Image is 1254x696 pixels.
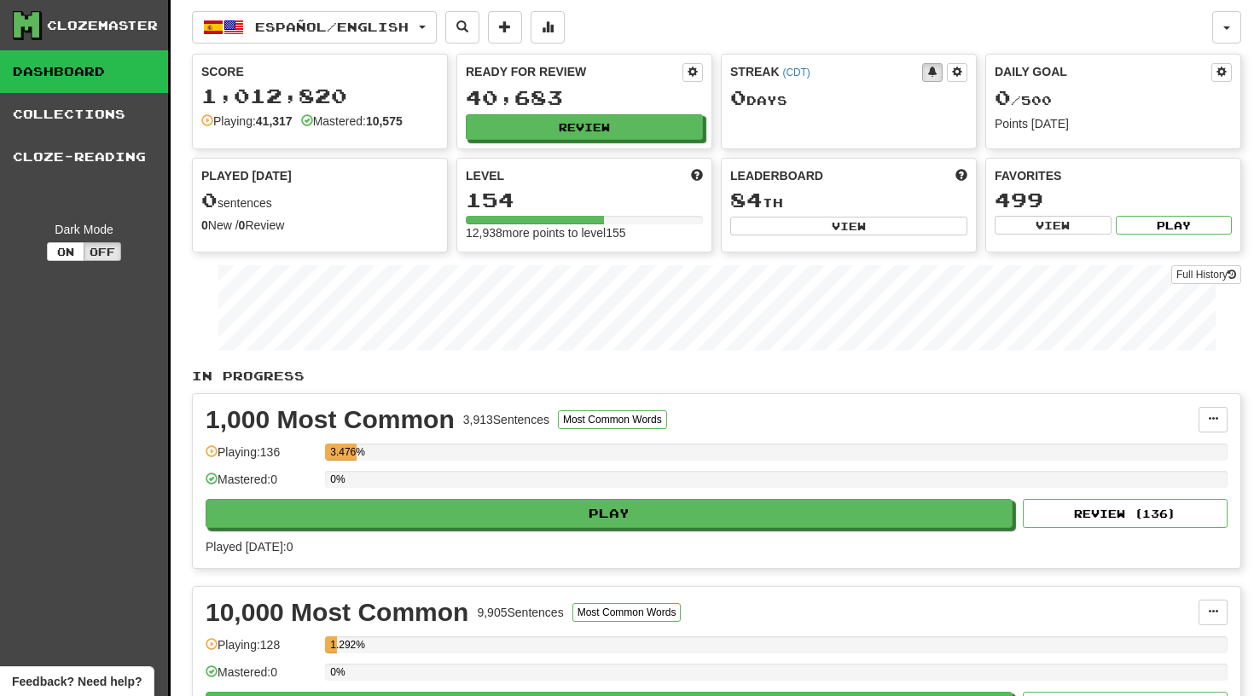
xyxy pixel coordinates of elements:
strong: 0 [201,218,208,232]
span: Level [466,167,504,184]
div: Daily Goal [995,63,1211,82]
span: Played [DATE] [201,167,292,184]
div: Day s [730,87,967,109]
div: th [730,189,967,212]
div: 40,683 [466,87,703,108]
button: Add sentence to collection [488,11,522,43]
button: More stats [531,11,565,43]
div: 1,012,820 [201,85,438,107]
span: This week in points, UTC [955,167,967,184]
strong: 0 [239,218,246,232]
button: Review (136) [1023,499,1228,528]
div: Favorites [995,167,1232,184]
a: Full History [1171,265,1241,284]
a: (CDT) [782,67,810,78]
div: 154 [466,189,703,211]
div: 3.476% [330,444,357,461]
strong: 10,575 [366,114,403,128]
button: Search sentences [445,11,479,43]
div: New / Review [201,217,438,234]
div: Mastered: 0 [206,471,316,499]
p: In Progress [192,368,1241,385]
button: On [47,242,84,261]
button: Most Common Words [572,603,682,622]
span: Leaderboard [730,167,823,184]
div: Ready for Review [466,63,682,80]
div: Mastered: [301,113,403,130]
span: 84 [730,188,763,212]
strong: 41,317 [256,114,293,128]
button: Off [84,242,121,261]
div: Streak [730,63,922,80]
button: Most Common Words [558,410,667,429]
button: Español/English [192,11,437,43]
span: 0 [995,85,1011,109]
div: 12,938 more points to level 155 [466,224,703,241]
span: Open feedback widget [12,673,142,690]
button: Review [466,114,703,140]
button: Play [1116,216,1233,235]
div: Playing: [201,113,293,130]
span: Score more points to level up [691,167,703,184]
div: 9,905 Sentences [477,604,563,621]
div: Playing: 128 [206,636,316,664]
span: / 500 [995,93,1052,107]
div: 499 [995,189,1232,211]
div: Clozemaster [47,17,158,34]
span: 0 [201,188,218,212]
div: 3,913 Sentences [463,411,549,428]
div: Dark Mode [13,221,155,238]
div: sentences [201,189,438,212]
div: Mastered: 0 [206,664,316,692]
div: 1,000 Most Common [206,407,455,432]
div: Points [DATE] [995,115,1232,132]
span: Español / English [255,20,409,34]
button: Play [206,499,1013,528]
div: 1.292% [330,636,336,653]
div: 10,000 Most Common [206,600,468,625]
div: Playing: 136 [206,444,316,472]
span: Played [DATE]: 0 [206,540,293,554]
button: View [730,217,967,235]
button: View [995,216,1112,235]
span: 0 [730,85,746,109]
div: Score [201,63,438,80]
